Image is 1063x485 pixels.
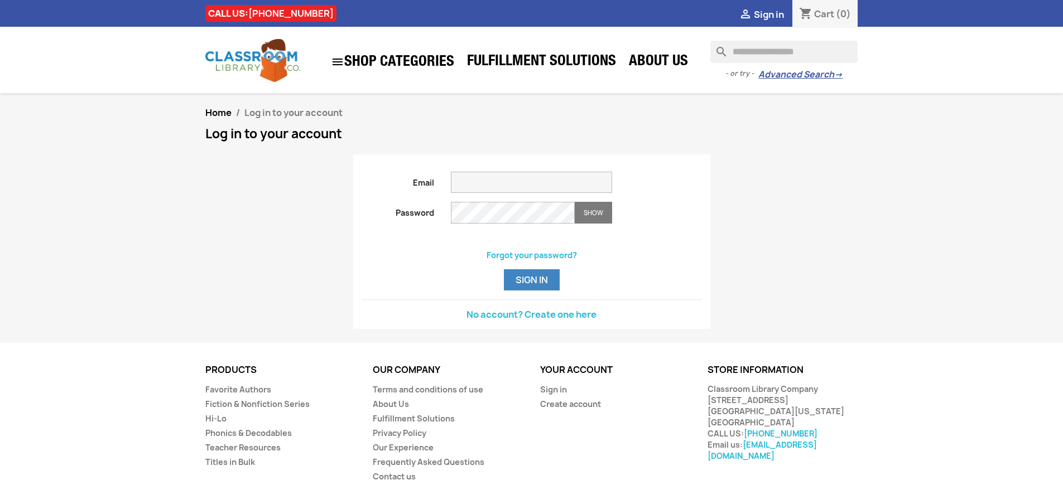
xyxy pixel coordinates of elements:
a: No account? Create one here [466,308,597,321]
a: Titles in Bulk [205,457,255,467]
div: Classroom Library Company [STREET_ADDRESS] [GEOGRAPHIC_DATA][US_STATE] [GEOGRAPHIC_DATA] CALL US:... [708,384,858,462]
p: Products [205,365,356,375]
a: About Us [373,399,409,409]
button: Show [575,202,612,224]
a: Contact us [373,471,416,482]
span: - or try - [725,68,758,79]
a: Fulfillment Solutions [373,413,455,424]
button: Sign in [504,269,560,290]
a: Terms and conditions of use [373,384,483,395]
label: Password [354,202,443,219]
span: Log in to your account [244,106,343,119]
i:  [331,55,344,69]
i: shopping_cart [799,8,812,21]
span: Cart [814,8,834,20]
p: Our company [373,365,523,375]
a: Fulfillment Solutions [461,51,622,74]
a: Your account [540,363,613,376]
a: Home [205,106,232,119]
h1: Log in to your account [205,127,858,140]
a:  Sign in [739,8,784,21]
a: Create account [540,399,601,409]
p: Store information [708,365,858,375]
div: CALL US: [205,5,336,22]
span: (0) [836,8,851,20]
i: search [710,41,724,54]
a: [PHONE_NUMBER] [248,7,334,20]
img: Classroom Library Company [205,39,300,82]
span: Sign in [754,8,784,21]
a: Fiction & Nonfiction Series [205,399,310,409]
a: SHOP CATEGORIES [325,50,460,74]
a: Teacher Resources [205,442,281,453]
a: Favorite Authors [205,384,271,395]
input: Password input [451,202,575,224]
a: Privacy Policy [373,428,426,438]
label: Email [354,172,443,188]
i:  [739,8,752,22]
a: Advanced Search→ [758,69,843,80]
span: → [834,69,843,80]
a: [PHONE_NUMBER] [744,428,817,439]
a: Forgot your password? [487,250,577,260]
a: Sign in [540,384,567,395]
a: Frequently Asked Questions [373,457,484,467]
a: Phonics & Decodables [205,428,292,438]
a: Hi-Lo [205,413,227,424]
a: Our Experience [373,442,434,453]
a: About Us [623,51,694,74]
a: [EMAIL_ADDRESS][DOMAIN_NAME] [708,439,817,461]
input: Search [710,41,858,63]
